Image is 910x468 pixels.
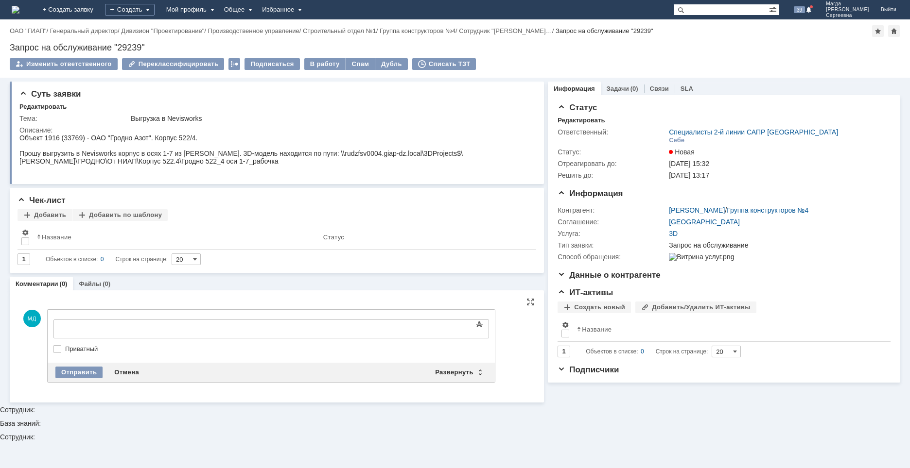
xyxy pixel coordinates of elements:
[21,229,29,236] span: Настройки
[826,7,869,13] span: [PERSON_NAME]
[46,253,168,265] i: Строк на странице:
[459,27,556,34] div: /
[473,318,485,330] span: Показать панель инструментов
[323,234,344,241] div: Статус
[380,27,459,34] div: /
[228,58,240,70] div: Работа с массовостью
[826,13,869,18] span: Сергеевна
[558,230,667,237] div: Услуга:
[669,148,695,156] span: Новая
[607,85,629,92] a: Задачи
[10,43,900,52] div: Запрос на обслуживание "29239"
[380,27,455,34] a: Группа конструкторов №4
[19,103,67,111] div: Редактировать
[121,27,208,34] div: /
[60,280,68,287] div: (0)
[558,148,667,156] div: Статус:
[586,346,708,357] i: Строк на странице:
[669,253,734,261] img: Витрина услуг.png
[669,160,709,167] span: [DATE] 15:32
[19,115,129,122] div: Тема:
[558,160,667,167] div: Отреагировать до:
[826,1,869,7] span: Магда
[769,4,779,14] span: Расширенный поиск
[303,27,376,34] a: Строительный отдел №1
[888,25,900,37] div: Сделать домашней страницей
[16,280,58,287] a: Комментарии
[872,25,884,37] div: Добавить в избранное
[554,85,595,92] a: Информация
[208,27,303,34] div: /
[794,6,805,13] span: 39
[573,317,883,342] th: Название
[669,241,885,249] div: Запрос на обслуживание
[42,234,71,241] div: Название
[558,117,605,124] div: Редактировать
[669,230,678,237] a: 3D
[669,206,808,214] div: /
[558,218,667,226] div: Соглашение:
[17,196,66,205] span: Чек-лист
[669,136,684,144] div: Себе
[727,206,808,214] a: Группа конструкторов №4
[50,27,122,34] div: /
[681,85,693,92] a: SLA
[558,288,613,297] span: ИТ-активы
[65,345,487,353] label: Приватный
[10,27,50,34] div: /
[669,218,740,226] a: [GEOGRAPHIC_DATA]
[208,27,299,34] a: Производственное управление
[669,206,725,214] a: [PERSON_NAME]
[23,310,41,327] span: МД
[12,6,19,14] img: logo
[303,27,380,34] div: /
[459,27,552,34] a: Сотрудник "[PERSON_NAME]…
[558,128,667,136] div: Ответственный:
[558,171,667,179] div: Решить до:
[131,115,529,122] div: Выгрузка в Nevisworks
[650,85,669,92] a: Связи
[526,298,534,306] div: На всю страницу
[669,128,838,136] a: Специалисты 2-й линии САПР [GEOGRAPHIC_DATA]
[558,206,667,214] div: Контрагент:
[19,126,531,134] div: Описание:
[19,89,81,99] span: Суть заявки
[12,6,19,14] a: Перейти на домашнюю страницу
[556,27,653,34] div: Запрос на обслуживание "29239"
[586,348,638,355] span: Объектов в списке:
[101,253,104,265] div: 0
[558,270,661,280] span: Данные о контрагенте
[641,346,644,357] div: 0
[582,326,612,333] div: Название
[630,85,638,92] div: (0)
[79,280,101,287] a: Файлы
[33,225,319,250] th: Название
[558,189,623,198] span: Информация
[319,225,528,250] th: Статус
[561,321,569,329] span: Настройки
[46,256,98,263] span: Объектов в списке:
[105,4,155,16] div: Создать
[10,27,46,34] a: ОАО "ГИАП"
[50,27,118,34] a: Генеральный директор
[558,241,667,249] div: Тип заявки:
[558,103,597,112] span: Статус
[121,27,204,34] a: Дивизион "Проектирование"
[558,365,619,374] span: Подписчики
[558,253,667,261] div: Способ обращения:
[669,171,709,179] span: [DATE] 13:17
[103,280,110,287] div: (0)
